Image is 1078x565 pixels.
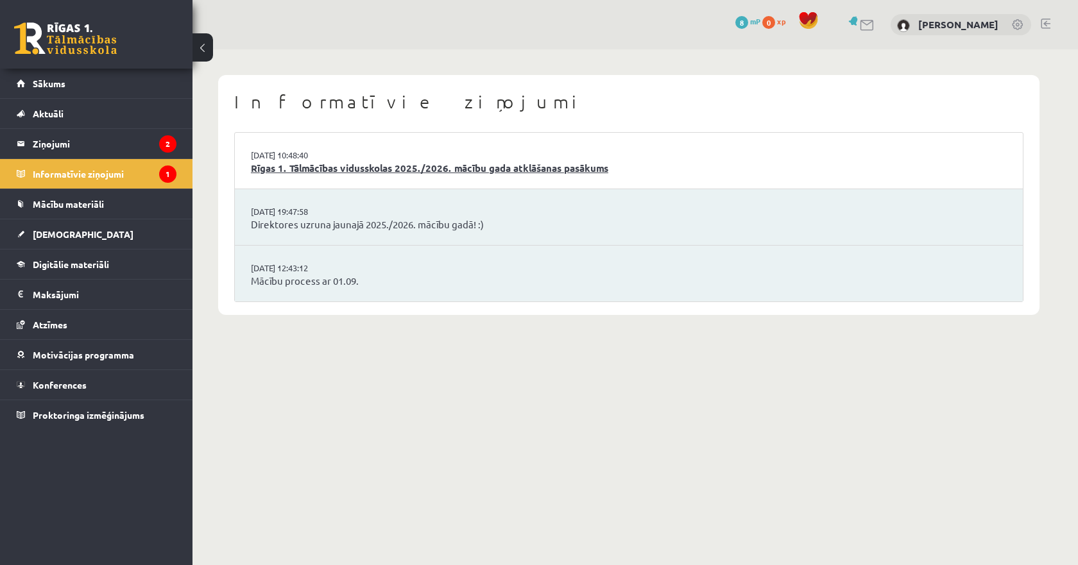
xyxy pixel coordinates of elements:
[33,78,65,89] span: Sākums
[735,16,760,26] a: 8 mP
[17,400,176,430] a: Proktoringa izmēģinājums
[735,16,748,29] span: 8
[159,135,176,153] i: 2
[33,198,104,210] span: Mācību materiāli
[33,258,109,270] span: Digitālie materiāli
[17,159,176,189] a: Informatīvie ziņojumi1
[750,16,760,26] span: mP
[33,280,176,309] legend: Maksājumi
[251,205,347,218] a: [DATE] 19:47:58
[17,219,176,249] a: [DEMOGRAPHIC_DATA]
[17,189,176,219] a: Mācību materiāli
[251,149,347,162] a: [DATE] 10:48:40
[762,16,775,29] span: 0
[33,349,134,360] span: Motivācijas programma
[159,165,176,183] i: 1
[17,249,176,279] a: Digitālie materiāli
[251,274,1007,289] a: Mācību process ar 01.09.
[33,159,176,189] legend: Informatīvie ziņojumi
[777,16,785,26] span: xp
[33,228,133,240] span: [DEMOGRAPHIC_DATA]
[251,217,1007,232] a: Direktores uzruna jaunajā 2025./2026. mācību gadā! :)
[17,310,176,339] a: Atzīmes
[897,19,910,32] img: Vladislavs Daņilovs
[17,99,176,128] a: Aktuāli
[17,280,176,309] a: Maksājumi
[17,129,176,158] a: Ziņojumi2
[33,129,176,158] legend: Ziņojumi
[33,379,87,391] span: Konferences
[14,22,117,55] a: Rīgas 1. Tālmācības vidusskola
[17,340,176,369] a: Motivācijas programma
[33,108,64,119] span: Aktuāli
[918,18,998,31] a: [PERSON_NAME]
[762,16,792,26] a: 0 xp
[17,370,176,400] a: Konferences
[251,161,1007,176] a: Rīgas 1. Tālmācības vidusskolas 2025./2026. mācību gada atklāšanas pasākums
[234,91,1023,113] h1: Informatīvie ziņojumi
[251,262,347,274] a: [DATE] 12:43:12
[17,69,176,98] a: Sākums
[33,409,144,421] span: Proktoringa izmēģinājums
[33,319,67,330] span: Atzīmes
